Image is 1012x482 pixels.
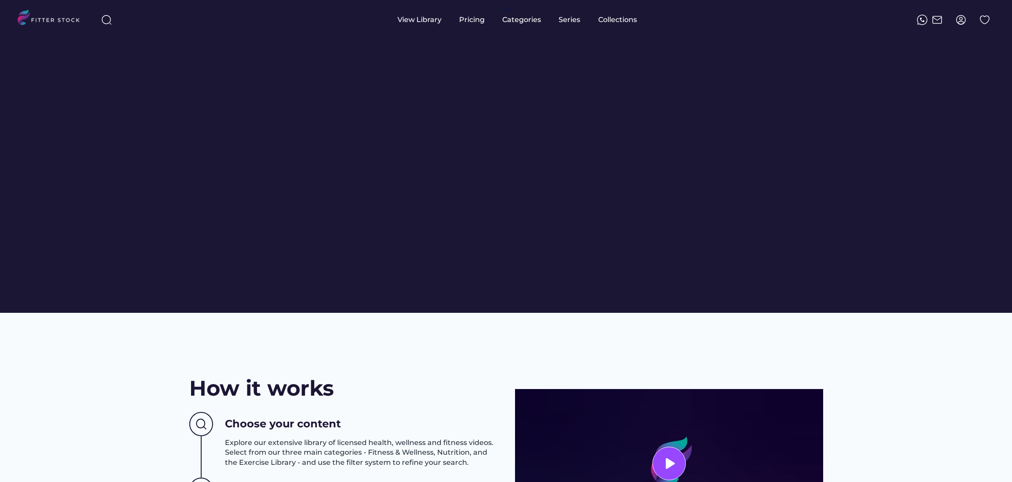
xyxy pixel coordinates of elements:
div: Pricing [459,15,485,25]
img: Group%201000002437%20%282%29.svg [189,412,213,437]
div: fvck [502,4,514,13]
div: View Library [397,15,442,25]
div: Series [559,15,581,25]
img: profile-circle.svg [956,15,966,25]
img: Frame%2051.svg [932,15,942,25]
h3: Choose your content [225,416,341,431]
img: Group%201000002324%20%282%29.svg [979,15,990,25]
img: meteor-icons_whatsapp%20%281%29.svg [917,15,927,25]
div: Categories [502,15,541,25]
img: LOGO.svg [18,10,87,28]
img: search-normal%203.svg [101,15,112,25]
h2: How it works [189,374,334,403]
div: Collections [598,15,637,25]
h3: Explore our extensive library of licensed health, wellness and fitness videos. Select from our th... [225,438,497,467]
